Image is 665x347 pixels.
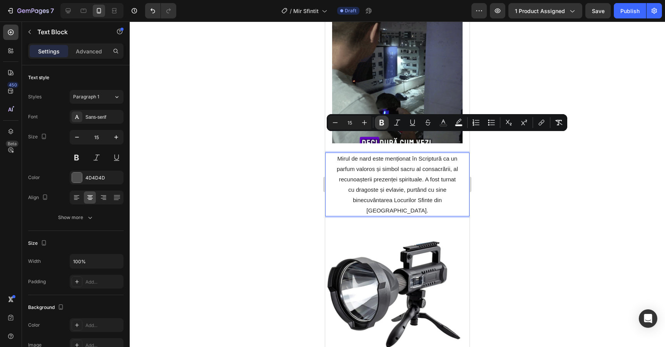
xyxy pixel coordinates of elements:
div: Undo/Redo [145,3,176,18]
p: Advanced [76,47,102,55]
div: Align [28,193,50,203]
div: Color [28,322,40,329]
div: Width [28,258,41,265]
button: Publish [614,3,646,18]
div: Add... [85,322,122,329]
div: Open Intercom Messenger [639,309,657,328]
p: 7 [50,6,54,15]
p: Text Block [37,27,103,37]
div: Font [28,113,38,120]
span: Draft [345,7,356,14]
button: Show more [28,211,124,224]
div: Color [28,174,40,181]
div: Background [28,302,65,313]
p: Settings [38,47,60,55]
div: Publish [620,7,640,15]
button: Paragraph 1 [70,90,124,104]
span: Save [592,8,605,14]
div: Show more [58,214,94,221]
span: Paragraph 1 [73,93,99,100]
input: Auto [70,254,123,268]
span: Mirul de nard este menționat în Scriptură ca un parfum valoros și simbol sacru al consacrării, al... [12,134,133,192]
button: 1 product assigned [508,3,582,18]
div: Editor contextual toolbar [327,114,567,131]
span: / [290,7,292,15]
div: Padding [28,278,46,285]
div: Size [28,132,48,142]
div: 450 [7,82,18,88]
div: Styles [28,93,42,100]
iframe: Design area [325,22,470,347]
button: Save [585,3,611,18]
button: 7 [3,3,57,18]
div: Text style [28,74,49,81]
div: 4D4D4D [85,174,122,181]
span: Mir Sfintit [293,7,319,15]
div: Sans-serif [85,114,122,121]
div: Size [28,238,48,249]
div: Beta [6,141,18,147]
span: 1 product assigned [515,7,565,15]
div: Add... [85,279,122,286]
div: Rich Text Editor. Editing area: main [9,131,135,195]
